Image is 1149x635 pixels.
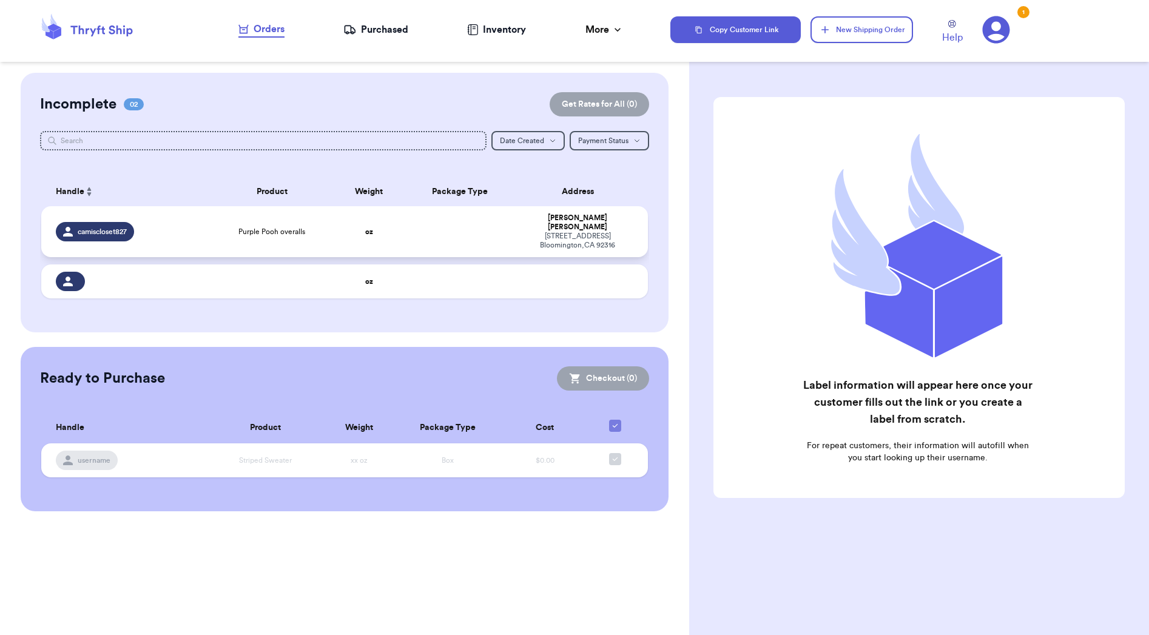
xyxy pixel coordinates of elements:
[332,177,405,206] th: Weight
[585,22,624,37] div: More
[570,131,649,150] button: Payment Status
[578,137,628,144] span: Payment Status
[514,177,648,206] th: Address
[500,137,544,144] span: Date Created
[801,377,1035,428] h2: Label information will appear here once your customer fills out the link or you create a label fr...
[78,227,127,237] span: camiscloset827
[491,131,565,150] button: Date Created
[801,440,1035,464] p: For repeat customers, their information will autofill when you start looking up their username.
[124,98,144,110] span: 02
[211,177,332,206] th: Product
[557,366,649,391] button: Checkout (0)
[40,369,165,388] h2: Ready to Purchase
[238,22,285,38] a: Orders
[442,457,454,464] span: Box
[1017,6,1029,18] div: 1
[238,22,285,36] div: Orders
[467,22,526,37] a: Inventory
[522,213,633,232] div: [PERSON_NAME] [PERSON_NAME]
[405,177,514,206] th: Package Type
[56,422,84,434] span: Handle
[40,131,487,150] input: Search
[395,412,501,443] th: Package Type
[78,455,110,465] span: username
[501,412,590,443] th: Cost
[365,278,373,285] strong: oz
[982,16,1010,44] a: 1
[239,457,292,464] span: Striped Sweater
[351,457,368,464] span: xx oz
[942,30,963,45] span: Help
[550,92,649,116] button: Get Rates for All (0)
[536,457,554,464] span: $0.00
[522,232,633,250] div: [STREET_ADDRESS] Bloomington , CA 92316
[56,186,84,198] span: Handle
[206,412,324,443] th: Product
[365,228,373,235] strong: oz
[670,16,801,43] button: Copy Customer Link
[84,184,94,199] button: Sort ascending
[324,412,395,443] th: Weight
[40,95,116,114] h2: Incomplete
[810,16,912,43] button: New Shipping Order
[343,22,408,37] a: Purchased
[238,227,305,237] span: Purple Pooh overalls
[942,20,963,45] a: Help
